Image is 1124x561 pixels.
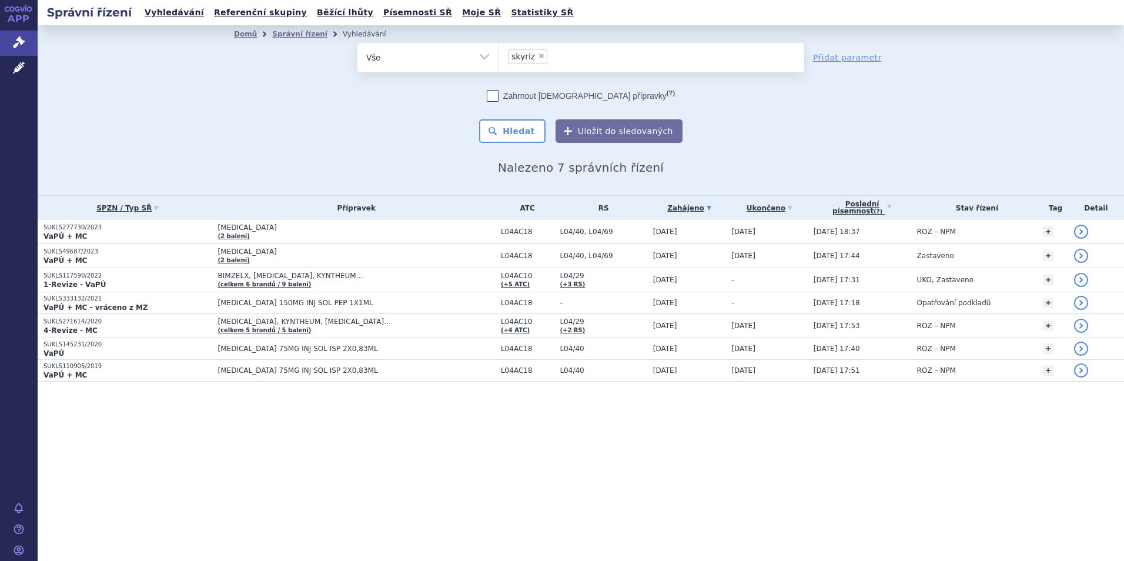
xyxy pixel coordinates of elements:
strong: VaPÚ + MC [44,371,87,379]
th: Detail [1068,196,1124,220]
span: L04AC10 [501,318,554,326]
a: (+4 ATC) [501,327,530,333]
strong: VaPÚ + MC [44,256,87,265]
span: [DATE] 17:44 [814,252,860,260]
span: [MEDICAL_DATA] 75MG INJ SOL ISP 2X0,83ML [218,345,495,353]
strong: VaPÚ + MC [44,232,87,241]
strong: 1-Revize - VaPÚ [44,280,106,289]
abbr: (?) [874,208,882,215]
span: L04/29 [560,272,647,280]
span: [DATE] [653,252,677,260]
a: Běžící lhůty [313,5,377,21]
span: ROZ – NPM [917,228,956,236]
p: SUKLS117590/2022 [44,272,212,280]
input: skyriz [551,49,557,64]
span: [DATE] [731,322,755,330]
a: (+5 ATC) [501,281,530,288]
p: SUKLS110905/2019 [44,362,212,370]
a: (+2 RS) [560,327,585,333]
strong: VaPÚ + MC - vráceno z MZ [44,303,148,312]
a: detail [1074,225,1088,239]
span: [MEDICAL_DATA], KYNTHEUM, [MEDICAL_DATA]… [218,318,495,326]
th: Tag [1037,196,1068,220]
a: + [1043,298,1053,308]
p: SUKLS333132/2021 [44,295,212,303]
span: [DATE] [731,366,755,375]
a: + [1043,365,1053,376]
span: L04/40 [560,345,647,353]
span: - [560,299,647,307]
span: [MEDICAL_DATA] 150MG INJ SOL PEP 1X1ML [218,299,495,307]
span: Nalezeno 7 správních řízení [498,161,664,175]
span: ROZ – NPM [917,345,956,353]
a: detail [1074,319,1088,333]
th: Stav řízení [911,196,1038,220]
span: L04AC10 [501,272,554,280]
a: detail [1074,249,1088,263]
span: ROZ – NPM [917,322,956,330]
a: (celkem 5 brandů / 5 balení) [218,327,312,333]
span: [DATE] [731,228,755,236]
span: [MEDICAL_DATA] 75MG INJ SOL ISP 2X0,83ML [218,366,495,375]
a: + [1043,226,1053,237]
span: L04/40 [560,366,647,375]
p: SUKLS145231/2020 [44,340,212,349]
a: Zahájeno [653,200,726,216]
span: Zastaveno [917,252,954,260]
a: Domů [234,30,257,38]
span: BIMZELX, [MEDICAL_DATA], KYNTHEUM… [218,272,495,280]
a: Statistiky SŘ [507,5,577,21]
label: Zahrnout [DEMOGRAPHIC_DATA] přípravky [487,90,675,102]
span: [DATE] [653,276,677,284]
p: SUKLS277730/2023 [44,223,212,232]
span: UKO, Zastaveno [917,276,974,284]
span: - [731,276,734,284]
span: × [538,52,545,59]
a: Referenční skupiny [210,5,310,21]
span: [DATE] 17:18 [814,299,860,307]
a: Správní řízení [272,30,327,38]
span: L04AC18 [501,366,554,375]
a: (2 balení) [218,257,250,263]
a: + [1043,343,1053,354]
span: [DATE] 17:51 [814,366,860,375]
a: (2 balení) [218,233,250,239]
a: Přidat parametr [813,52,882,64]
a: Ukončeno [731,200,807,216]
th: ATC [495,196,554,220]
span: L04AC18 [501,345,554,353]
span: [DATE] [731,252,755,260]
strong: 4-Revize - MC [44,326,98,335]
a: (+3 RS) [560,281,585,288]
abbr: (?) [667,89,675,97]
span: [DATE] 18:37 [814,228,860,236]
span: [DATE] [653,322,677,330]
a: + [1043,320,1053,331]
span: L04AC18 [501,299,554,307]
a: detail [1074,296,1088,310]
span: skyriz [511,52,535,61]
th: RS [554,196,647,220]
a: detail [1074,342,1088,356]
span: [DATE] [653,345,677,353]
span: L04/29 [560,318,647,326]
span: ROZ – NPM [917,366,956,375]
a: + [1043,251,1053,261]
button: Hledat [479,119,546,143]
a: Moje SŘ [459,5,504,21]
a: detail [1074,273,1088,287]
span: L04AC18 [501,228,554,236]
a: Poslednípísemnost(?) [814,196,911,220]
a: + [1043,275,1053,285]
span: [DATE] [653,366,677,375]
span: [DATE] [731,345,755,353]
a: SPZN / Typ SŘ [44,200,212,216]
span: - [731,299,734,307]
span: [DATE] 17:31 [814,276,860,284]
span: L04/40, L04/69 [560,252,647,260]
span: [MEDICAL_DATA] [218,248,495,256]
p: SUKLS271614/2020 [44,318,212,326]
span: [DATE] [653,228,677,236]
span: [DATE] [653,299,677,307]
p: SUKLS49687/2023 [44,248,212,256]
